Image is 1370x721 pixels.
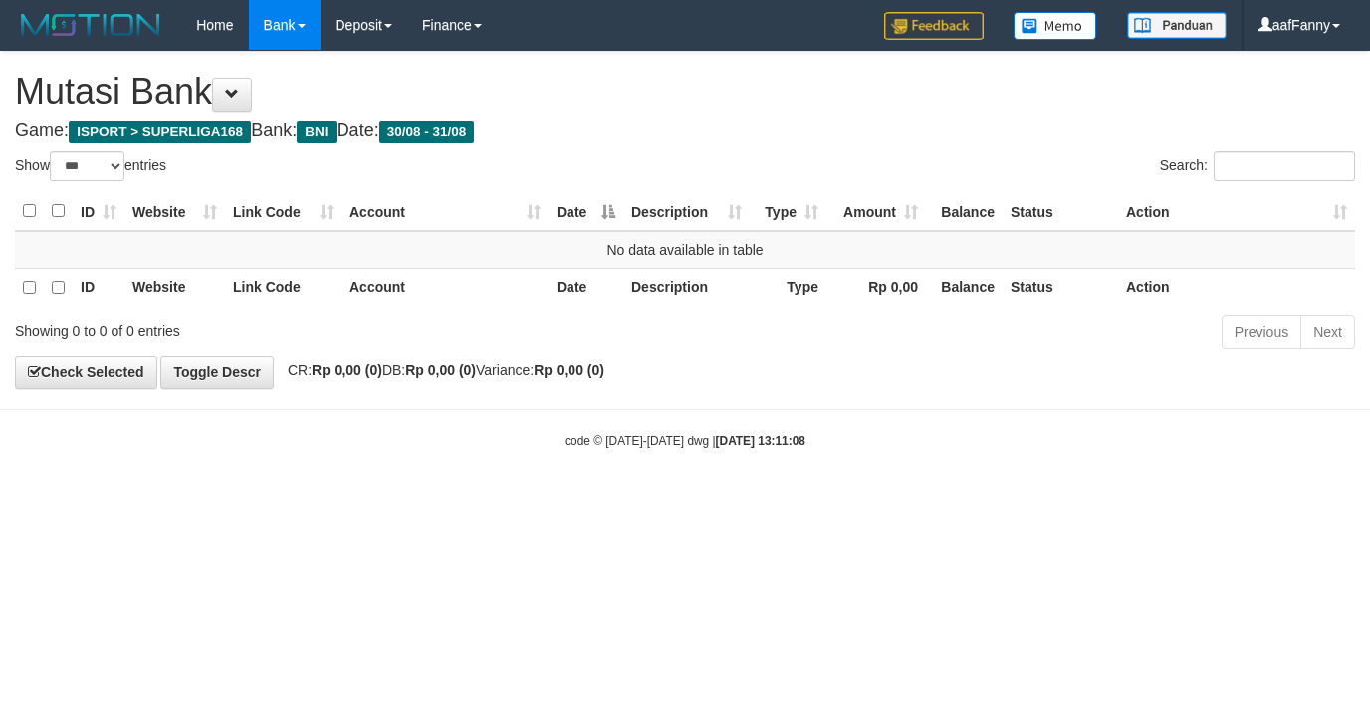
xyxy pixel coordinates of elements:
[278,362,604,378] span: CR: DB: Variance:
[379,121,475,143] span: 30/08 - 31/08
[225,192,342,231] th: Link Code: activate to sort column ascending
[15,231,1355,269] td: No data available in table
[1300,315,1355,349] a: Next
[69,121,251,143] span: ISPORT > SUPERLIGA168
[15,72,1355,112] h1: Mutasi Bank
[73,192,124,231] th: ID: activate to sort column ascending
[312,362,382,378] strong: Rp 0,00 (0)
[1160,151,1355,181] label: Search:
[1003,268,1118,307] th: Status
[926,268,1003,307] th: Balance
[1003,192,1118,231] th: Status
[1118,268,1355,307] th: Action
[342,268,549,307] th: Account
[623,192,750,231] th: Description: activate to sort column ascending
[405,362,476,378] strong: Rp 0,00 (0)
[623,268,750,307] th: Description
[297,121,336,143] span: BNI
[225,268,342,307] th: Link Code
[15,10,166,40] img: MOTION_logo.png
[342,192,549,231] th: Account: activate to sort column ascending
[15,313,556,341] div: Showing 0 to 0 of 0 entries
[549,268,623,307] th: Date
[1014,12,1097,40] img: Button%20Memo.svg
[124,192,225,231] th: Website: activate to sort column ascending
[549,192,623,231] th: Date: activate to sort column descending
[884,12,984,40] img: Feedback.jpg
[73,268,124,307] th: ID
[160,356,274,389] a: Toggle Descr
[716,434,805,448] strong: [DATE] 13:11:08
[534,362,604,378] strong: Rp 0,00 (0)
[1222,315,1301,349] a: Previous
[1118,192,1355,231] th: Action: activate to sort column ascending
[750,192,826,231] th: Type: activate to sort column ascending
[1127,12,1227,39] img: panduan.png
[15,151,166,181] label: Show entries
[15,121,1355,141] h4: Game: Bank: Date:
[826,268,926,307] th: Rp 0,00
[1214,151,1355,181] input: Search:
[50,151,124,181] select: Showentries
[15,356,157,389] a: Check Selected
[926,192,1003,231] th: Balance
[124,268,225,307] th: Website
[826,192,926,231] th: Amount: activate to sort column ascending
[565,434,805,448] small: code © [DATE]-[DATE] dwg |
[750,268,826,307] th: Type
